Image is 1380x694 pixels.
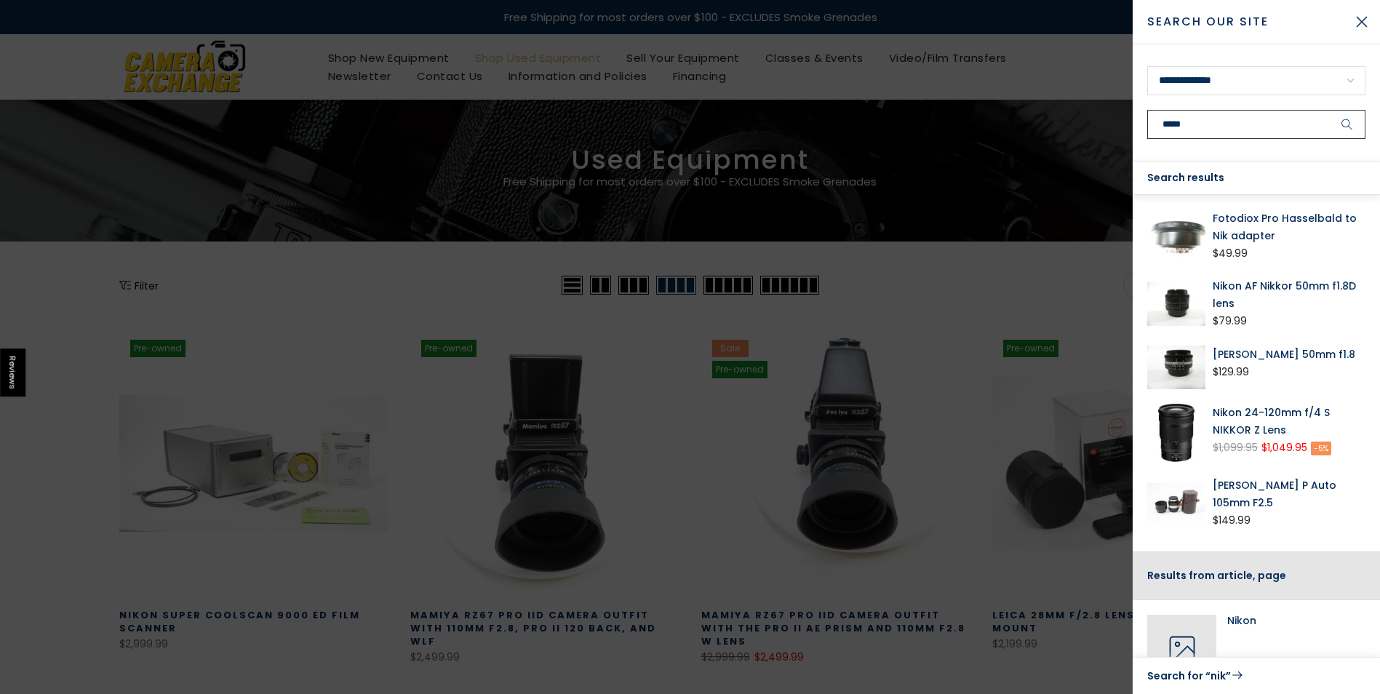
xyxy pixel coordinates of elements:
button: Close Search [1344,4,1380,40]
div: $49.99 [1213,244,1248,263]
ins: $1,049.95 [1261,439,1307,457]
a: Fotodiox Pro Hasselbald to Nik adapter [1213,210,1365,244]
div: $129.99 [1213,363,1249,381]
a: Search for “nik” [1147,666,1365,685]
img: Nikon Nikkor 50mm f1.8 Lenses Small Format - Nikon F Mount Lenses Manual Focus Nikon 4081375 [1147,346,1205,389]
a: Nikon 24-120mm f/4 S NIKKOR Z Lens [1213,404,1365,439]
span: -5% [1311,442,1331,455]
span: Search Our Site [1147,13,1344,31]
div: Results from article, page [1133,551,1380,600]
img: Fotodiox Pro Hasselbald to Nik adapter Lens Adapters and Extenders Fotodiox 010240231 [1147,210,1205,263]
a: [PERSON_NAME] P Auto 105mm F2.5 [1213,476,1365,511]
a: Nikon AF Nikkor 50mm f1.8D lens [1213,277,1365,312]
img: Nikon 24-120mm f/4 S NIKKOR Z Lens Lenses - Small Format - Nikon AF Mount Lenses - Nikon Z Mount ... [1147,404,1205,462]
a: Nikon [1227,615,1256,628]
a: [PERSON_NAME] 50mm f1.8 [1213,346,1365,363]
div: Search results [1133,161,1380,195]
div: $79.99 [1213,312,1247,330]
img: Nikon Nikkor P Auto 105mm F2.5 Lenses Small Format - Nikon AF Mount Lenses - Nikon AF Full Frame ... [1147,476,1205,530]
img: Nikon AF Nikkor 50mm f1.8D lens Lenses Small Format - Nikon AF Mount Lenses - Nikon AF Full Frame... [1147,277,1205,330]
del: $1,099.95 [1213,440,1258,455]
div: $149.99 [1213,511,1251,530]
